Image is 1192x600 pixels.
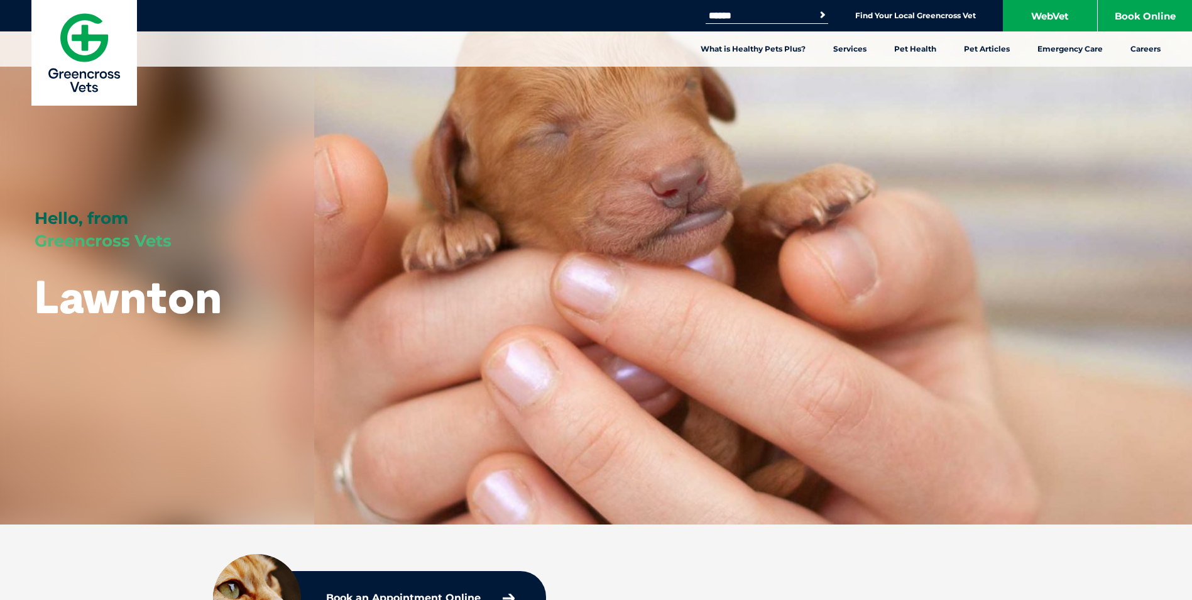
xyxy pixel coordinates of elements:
a: Emergency Care [1024,31,1117,67]
button: Search [816,9,829,21]
a: Pet Health [880,31,950,67]
span: Hello, from [35,208,128,228]
a: Services [819,31,880,67]
span: Greencross Vets [35,231,172,251]
a: Find Your Local Greencross Vet [855,11,976,21]
h1: Lawnton [35,272,222,321]
a: Pet Articles [950,31,1024,67]
a: What is Healthy Pets Plus? [687,31,819,67]
a: Careers [1117,31,1174,67]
